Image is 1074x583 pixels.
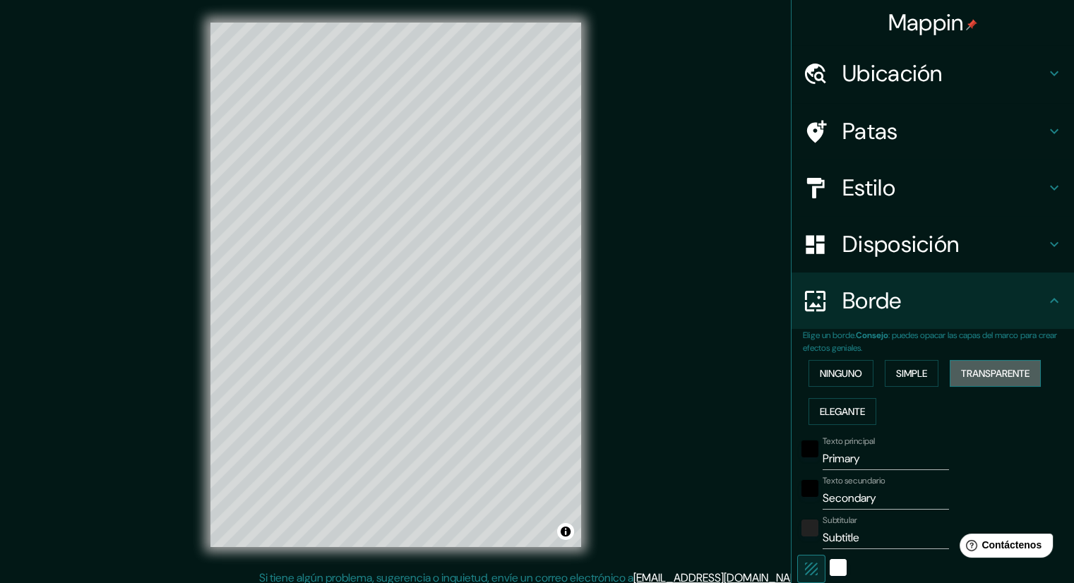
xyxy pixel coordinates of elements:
button: negro [801,440,818,457]
img: pin-icon.png [966,19,977,30]
font: Borde [842,286,902,315]
font: Disposición [842,229,959,259]
font: : puedes opacar las capas del marco para crear efectos geniales. [803,330,1057,354]
font: Texto secundario [823,475,885,486]
div: Estilo [792,160,1074,216]
button: Activar o desactivar atribución [557,523,574,540]
div: Ubicación [792,45,1074,102]
iframe: Lanzador de widgets de ayuda [948,528,1058,567]
button: negro [801,480,818,497]
font: Ubicación [842,59,943,88]
div: Patas [792,103,1074,160]
font: Texto principal [823,435,875,447]
font: Patas [842,116,898,146]
font: Mappin [888,8,964,37]
button: Transparente [950,360,1041,387]
div: Disposición [792,216,1074,272]
font: Estilo [842,173,895,203]
font: Elegante [820,405,865,418]
button: blanco [830,559,847,576]
font: Consejo [856,330,888,341]
font: Subtitular [823,515,857,526]
font: Transparente [961,367,1030,380]
div: Borde [792,272,1074,329]
button: Elegante [809,398,876,425]
button: color-222222 [801,519,818,536]
button: Ninguno [809,360,873,387]
font: Ninguno [820,367,862,380]
font: Elige un borde. [803,330,856,341]
font: Simple [896,367,927,380]
button: Simple [885,360,938,387]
